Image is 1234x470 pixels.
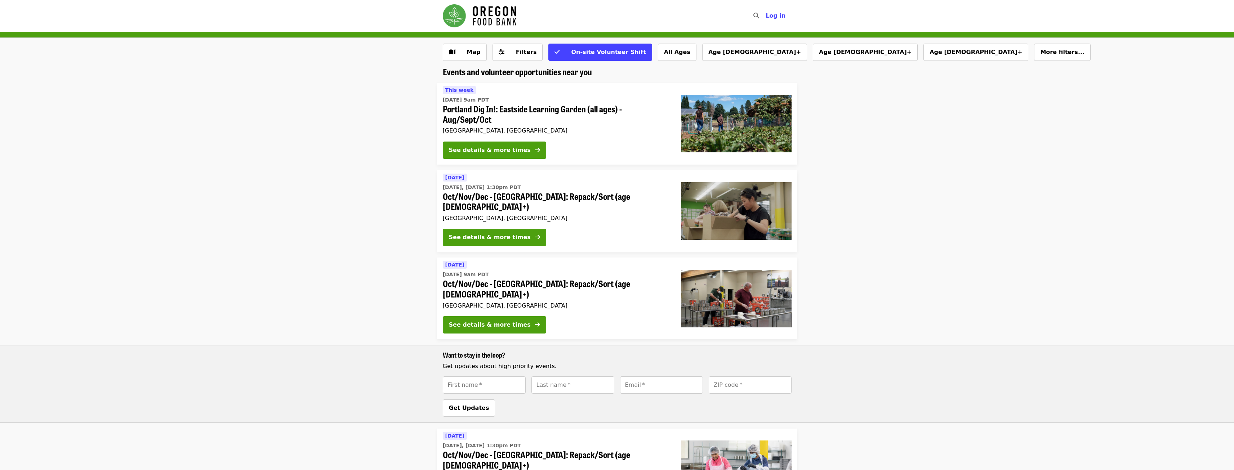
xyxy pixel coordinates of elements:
span: Filters [516,49,537,55]
time: [DATE], [DATE] 1:30pm PDT [443,442,521,449]
i: sliders-h icon [499,49,504,55]
button: On-site Volunteer Shift [548,44,652,61]
span: [DATE] [445,175,464,180]
img: Oregon Food Bank - Home [443,4,516,27]
i: arrow-right icon [535,147,540,153]
input: [object Object] [709,376,792,394]
time: [DATE] 9am PDT [443,271,489,278]
span: Want to stay in the loop? [443,350,505,359]
button: Filters (0 selected) [493,44,543,61]
span: Get Updates [449,404,489,411]
button: See details & more times [443,229,546,246]
button: Age [DEMOGRAPHIC_DATA]+ [702,44,807,61]
a: See details for "Portland Dig In!: Eastside Learning Garden (all ages) - Aug/Sept/Oct" [437,83,797,165]
span: Oct/Nov/Dec - [GEOGRAPHIC_DATA]: Repack/Sort (age [DEMOGRAPHIC_DATA]+) [443,278,670,299]
button: See details & more times [443,316,546,334]
i: search icon [753,12,759,19]
i: arrow-right icon [535,234,540,241]
input: [object Object] [443,376,526,394]
button: Get Updates [443,399,495,417]
time: [DATE], [DATE] 1:30pm PDT [443,184,521,191]
a: See details for "Oct/Nov/Dec - Portland: Repack/Sort (age 8+)" [437,170,797,252]
img: Oct/Nov/Dec - Portland: Repack/Sort (age 8+) organized by Oregon Food Bank [681,182,792,240]
span: [DATE] [445,433,464,439]
div: See details & more times [449,321,531,329]
button: Log in [760,9,791,23]
div: [GEOGRAPHIC_DATA], [GEOGRAPHIC_DATA] [443,302,670,309]
span: Events and volunteer opportunities near you [443,65,592,78]
span: Portland Dig In!: Eastside Learning Garden (all ages) - Aug/Sept/Oct [443,104,670,125]
span: Map [467,49,481,55]
span: This week [445,87,474,93]
button: All Ages [658,44,696,61]
span: Get updates about high priority events. [443,363,557,370]
span: [DATE] [445,262,464,268]
input: [object Object] [620,376,703,394]
div: See details & more times [449,146,531,155]
span: More filters... [1040,49,1084,55]
div: See details & more times [449,233,531,242]
img: Oct/Nov/Dec - Portland: Repack/Sort (age 16+) organized by Oregon Food Bank [681,270,792,327]
button: Show map view [443,44,487,61]
input: [object Object] [531,376,614,394]
button: Age [DEMOGRAPHIC_DATA]+ [923,44,1028,61]
a: See details for "Oct/Nov/Dec - Portland: Repack/Sort (age 16+)" [437,258,797,339]
i: check icon [554,49,560,55]
button: More filters... [1034,44,1091,61]
button: Age [DEMOGRAPHIC_DATA]+ [813,44,918,61]
button: See details & more times [443,142,546,159]
img: Portland Dig In!: Eastside Learning Garden (all ages) - Aug/Sept/Oct organized by Oregon Food Bank [681,95,792,152]
div: [GEOGRAPHIC_DATA], [GEOGRAPHIC_DATA] [443,215,670,221]
time: [DATE] 9am PDT [443,96,489,104]
input: Search [763,7,769,24]
div: [GEOGRAPHIC_DATA], [GEOGRAPHIC_DATA] [443,127,670,134]
span: On-site Volunteer Shift [571,49,646,55]
i: arrow-right icon [535,321,540,328]
span: Log in [766,12,785,19]
i: map icon [449,49,455,55]
span: Oct/Nov/Dec - [GEOGRAPHIC_DATA]: Repack/Sort (age [DEMOGRAPHIC_DATA]+) [443,191,670,212]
